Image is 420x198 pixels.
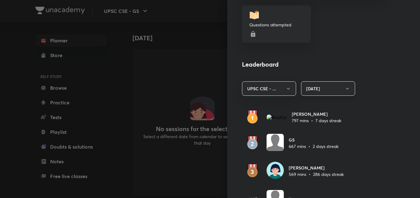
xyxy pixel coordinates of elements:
img: rank1.svg [242,111,263,124]
p: 797 mins • 7 days streak [292,117,341,124]
img: Avatar [267,162,284,179]
img: Avatar [267,134,284,151]
p: 667 mins • 2 days streak [289,143,339,149]
p: 569 mins • 286 days streak [289,171,344,177]
button: UPSC CSE - ... [242,81,296,96]
h6: [PERSON_NAME] [292,111,341,117]
h6: [PERSON_NAME] [289,165,344,171]
img: rank3.svg [242,164,263,178]
img: rank2.svg [242,136,263,150]
h4: Leaderboard [242,60,385,69]
h6: GS [289,137,339,143]
button: [DATE] [301,81,355,96]
p: Questions attempted [249,21,303,28]
img: Avatar [267,115,287,120]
